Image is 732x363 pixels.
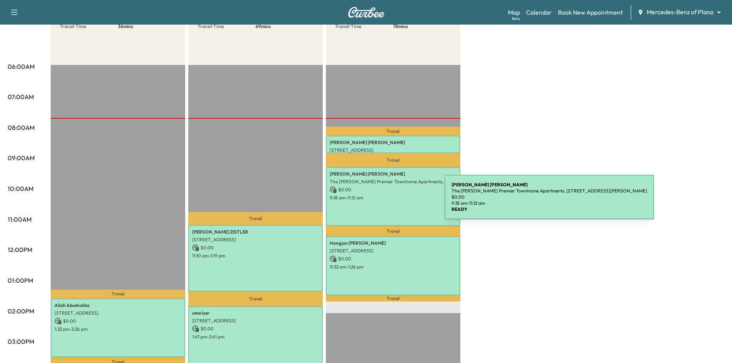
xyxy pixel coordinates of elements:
[326,295,460,302] p: Travel
[330,240,456,246] p: Hongjun [PERSON_NAME]
[55,326,181,332] p: 1:32 pm - 3:26 pm
[508,8,520,17] a: MapBeta
[8,276,33,285] p: 01:00PM
[393,23,451,30] p: 78 mins
[647,8,714,17] span: Mercedes-Benz of Plano
[8,215,32,224] p: 11:00AM
[326,226,460,236] p: Travel
[192,229,319,235] p: [PERSON_NAME] ZISTLER
[192,334,319,340] p: 1:47 pm - 3:41 pm
[188,292,323,306] p: Travel
[8,245,32,254] p: 12:00PM
[118,23,176,30] p: 36 mins
[335,23,393,30] p: Transit Time
[451,200,647,206] p: 9:18 am - 11:12 am
[512,16,520,22] div: Beta
[55,318,181,325] p: $ 0.00
[8,307,34,316] p: 02:00PM
[326,153,460,167] p: Travel
[330,248,456,254] p: [STREET_ADDRESS]
[330,171,456,177] p: [PERSON_NAME] [PERSON_NAME]
[51,290,185,298] p: Travel
[326,127,460,136] p: Travel
[256,23,314,30] p: 69 mins
[8,153,35,162] p: 09:00AM
[451,206,467,212] b: READY
[330,186,456,193] p: $ 0.00
[558,8,623,17] a: Book New Appointment
[192,237,319,243] p: [STREET_ADDRESS]
[192,253,319,259] p: 11:10 am - 1:19 pm
[330,179,456,185] p: The [PERSON_NAME] Premier Townhome Apartments, [STREET_ADDRESS][PERSON_NAME]
[451,188,647,194] p: The [PERSON_NAME] Premier Townhome Apartments, [STREET_ADDRESS][PERSON_NAME]
[8,123,35,132] p: 08:00AM
[55,310,181,316] p: [STREET_ADDRESS]
[192,318,319,324] p: [STREET_ADDRESS]
[330,264,456,270] p: 11:32 am - 1:26 pm
[192,310,319,316] p: uma lyer
[348,7,385,18] img: Curbee Logo
[55,302,181,308] p: Aliah Abushokka
[8,92,34,101] p: 07:00AM
[526,8,552,17] a: Calendar
[8,184,33,193] p: 10:00AM
[330,195,456,201] p: 9:18 am - 11:12 am
[198,23,256,30] p: Transit Time
[188,212,323,225] p: Travel
[451,182,528,187] b: [PERSON_NAME] [PERSON_NAME]
[330,147,456,153] p: [STREET_ADDRESS]
[192,325,319,332] p: $ 0.00
[60,23,118,30] p: Transit Time
[192,244,319,251] p: $ 0.00
[8,62,35,71] p: 06:00AM
[330,139,456,146] p: [PERSON_NAME] [PERSON_NAME]
[330,255,456,262] p: $ 0.00
[8,337,34,346] p: 03:00PM
[451,194,647,200] p: $ 0.00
